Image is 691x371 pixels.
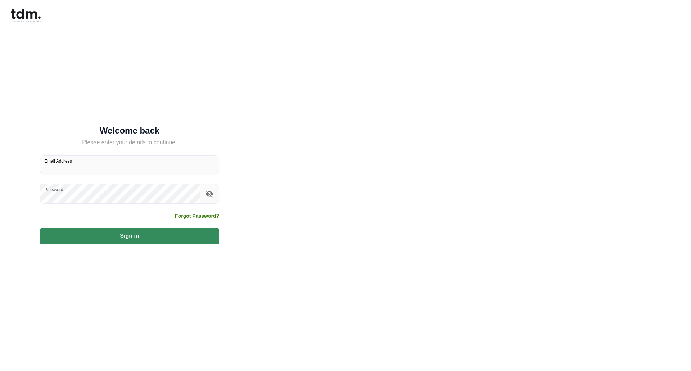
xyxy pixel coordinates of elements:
[175,212,219,220] a: Forgot Password?
[40,127,219,134] h5: Welcome back
[40,228,219,244] button: Sign in
[203,188,216,200] button: toggle password visibility
[44,158,72,164] label: Email Address
[40,138,219,147] h5: Please enter your details to continue.
[44,186,63,193] label: Password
